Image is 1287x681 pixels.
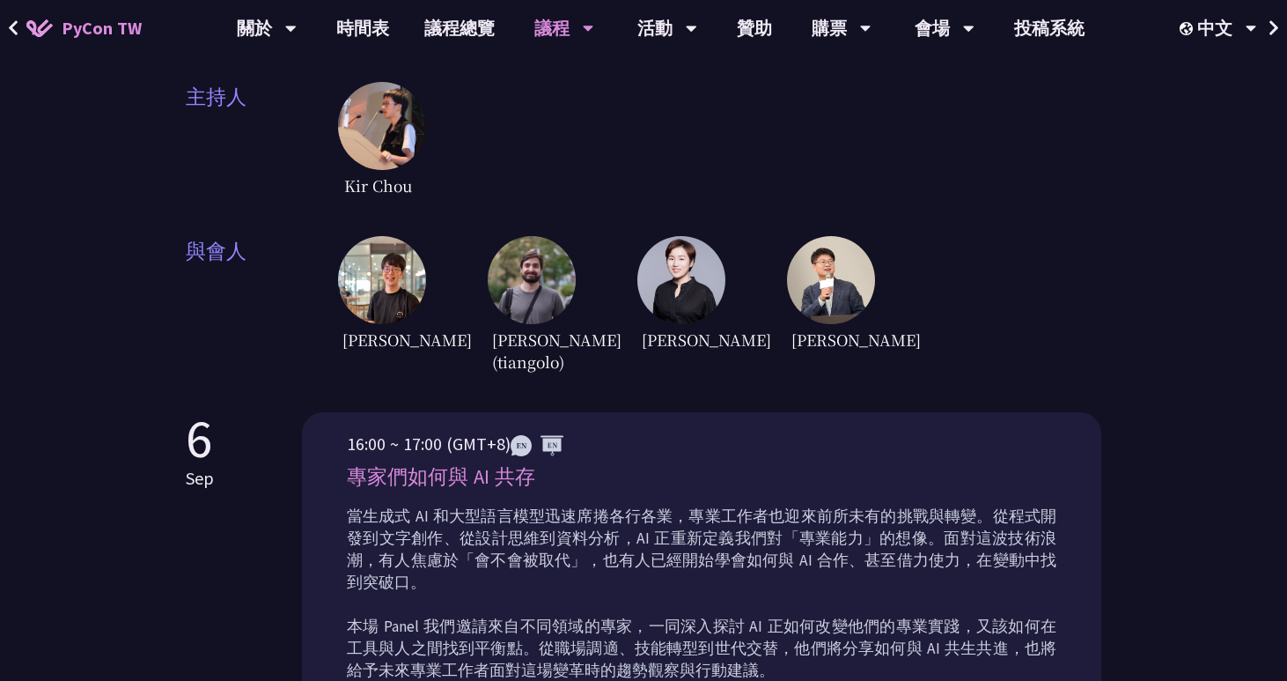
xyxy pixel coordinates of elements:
span: [PERSON_NAME] [338,324,417,355]
p: 6 [186,412,214,465]
span: 主持人 [186,82,338,201]
span: Kir Chou [338,170,417,201]
a: PyCon TW [9,6,159,50]
img: YCChen.e5e7a43.jpg [787,236,875,324]
p: 專家們如何與 AI 共存 [347,462,1056,492]
span: [PERSON_NAME] [637,324,717,355]
span: [PERSON_NAME] (tiangolo) [488,324,567,377]
img: Locale Icon [1180,22,1197,35]
img: ENEN.5a408d1.svg [511,435,563,456]
span: 與會人 [186,236,338,377]
img: DongheeNa.093fe47.jpeg [338,236,426,324]
span: [PERSON_NAME] [787,324,866,355]
img: Kir Chou [338,82,426,170]
img: TicaLin.61491bf.png [637,236,725,324]
span: PyCon TW [62,15,142,41]
p: 16:00 ~ 17:00 (GMT+8) [347,431,1056,457]
p: Sep [186,465,214,492]
img: Sebasti%C3%A1nRam%C3%ADrez.1365658.jpeg [488,236,576,324]
img: Home icon of PyCon TW 2025 [26,19,53,37]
